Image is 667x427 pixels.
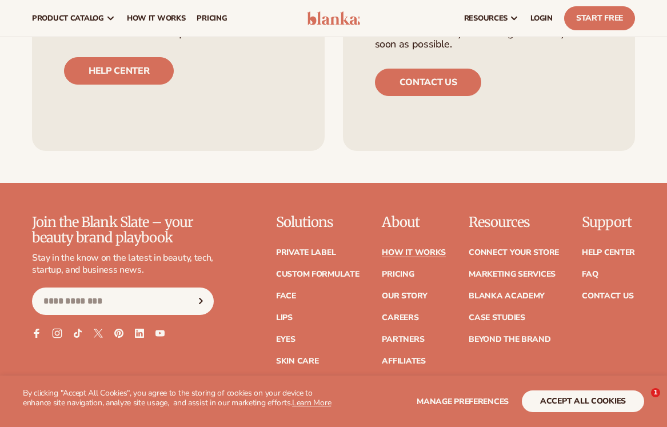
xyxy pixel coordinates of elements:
[307,11,361,25] img: logo
[276,249,336,257] a: Private label
[417,390,509,412] button: Manage preferences
[127,14,186,23] span: How It Works
[276,270,360,278] a: Custom formulate
[417,396,509,407] span: Manage preferences
[197,14,227,23] span: pricing
[530,14,553,23] span: LOGIN
[582,215,635,230] p: Support
[382,292,427,300] a: Our Story
[292,397,331,408] a: Learn More
[276,336,295,344] a: Eyes
[564,6,635,30] a: Start Free
[464,14,508,23] span: resources
[382,336,424,344] a: Partners
[276,357,318,365] a: Skin Care
[375,69,482,96] a: Contact us
[23,389,334,408] p: By clicking "Accept All Cookies", you agree to the storing of cookies on your device to enhance s...
[188,288,213,315] button: Subscribe
[382,215,446,230] p: About
[276,314,293,322] a: Lips
[469,215,559,230] p: Resources
[522,390,644,412] button: accept all cookies
[32,215,214,245] p: Join the Blank Slate – your beauty brand playbook
[375,17,604,50] p: Can’t find the answer you’re looking for? Reach out to our team directly and we’ll get back to yo...
[64,17,293,39] p: Get fast support from our Help Center – we answer a lot of common questions there.
[382,270,414,278] a: Pricing
[382,249,446,257] a: How It Works
[382,357,425,365] a: Affiliates
[438,226,667,385] iframe: Intercom notifications message
[32,252,214,276] p: Stay in the know on the latest in beauty, tech, startup, and business news.
[276,215,360,230] p: Solutions
[32,14,104,23] span: product catalog
[628,388,655,416] iframe: Intercom live chat
[651,388,660,397] span: 1
[382,314,418,322] a: Careers
[276,292,296,300] a: Face
[64,57,174,85] a: Help center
